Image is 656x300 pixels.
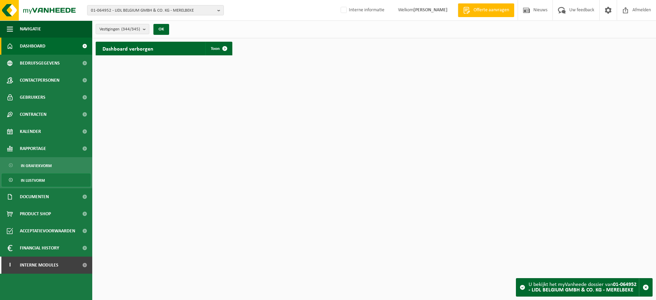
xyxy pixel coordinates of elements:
[20,140,46,157] span: Rapportage
[87,5,224,15] button: 01-064952 - LIDL BELGIUM GMBH & CO. KG - MERELBEKE
[20,21,41,38] span: Navigatie
[20,205,51,222] span: Product Shop
[91,5,215,16] span: 01-064952 - LIDL BELGIUM GMBH & CO. KG - MERELBEKE
[2,159,91,172] a: In grafiekvorm
[20,38,45,55] span: Dashboard
[205,42,232,55] a: Toon
[20,89,45,106] span: Gebruikers
[20,222,75,240] span: Acceptatievoorwaarden
[20,257,58,274] span: Interne modules
[20,72,59,89] span: Contactpersonen
[529,282,637,293] strong: 01-064952 - LIDL BELGIUM GMBH & CO. KG - MERELBEKE
[121,27,140,31] count: (344/345)
[2,174,91,187] a: In lijstvorm
[339,5,384,15] label: Interne informatie
[20,106,46,123] span: Contracten
[7,257,13,274] span: I
[99,24,140,35] span: Vestigingen
[96,24,149,34] button: Vestigingen(344/345)
[20,123,41,140] span: Kalender
[20,55,60,72] span: Bedrijfsgegevens
[472,7,511,14] span: Offerte aanvragen
[20,240,59,257] span: Financial History
[458,3,514,17] a: Offerte aanvragen
[21,174,45,187] span: In lijstvorm
[413,8,448,13] strong: [PERSON_NAME]
[529,278,639,296] div: U bekijkt het myVanheede dossier van
[211,46,220,51] span: Toon
[20,188,49,205] span: Documenten
[96,42,160,55] h2: Dashboard verborgen
[21,159,52,172] span: In grafiekvorm
[153,24,169,35] button: OK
